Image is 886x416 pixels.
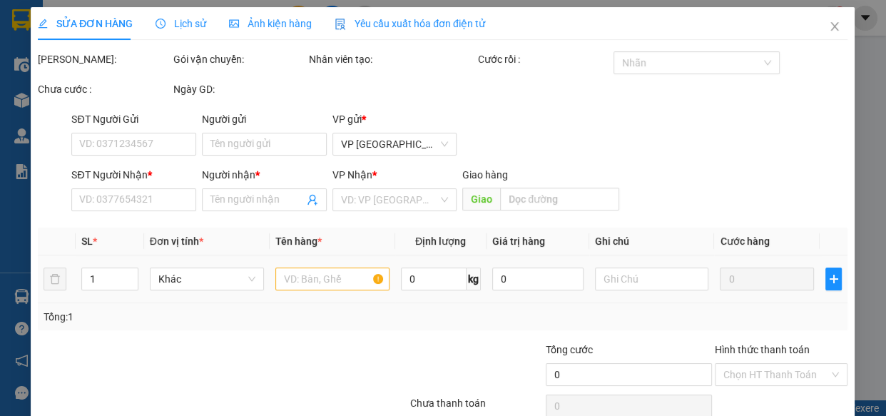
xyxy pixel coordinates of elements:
[275,235,322,247] span: Tên hàng
[827,273,842,285] span: plus
[415,235,466,247] span: Định lượng
[332,169,372,181] span: VP Nhận
[467,268,481,290] span: kg
[173,51,306,67] div: Gói vận chuyển:
[589,228,715,255] th: Ghi chú
[332,111,457,127] div: VP gửi
[335,19,347,30] img: icon
[478,51,611,67] div: Cước rồi :
[72,111,197,127] div: SĐT Người Gửi
[150,235,203,247] span: Đơn vị tính
[275,268,389,290] input: VD: Bàn, Ghế
[720,268,815,290] input: 0
[826,268,842,290] button: plus
[38,51,170,67] div: [PERSON_NAME]:
[815,7,855,47] button: Close
[72,167,197,183] div: SĐT Người Nhận
[463,188,501,210] span: Giao
[463,169,509,181] span: Giao hàng
[158,268,255,290] span: Khác
[44,268,66,290] button: delete
[501,188,620,210] input: Dọc đường
[230,19,240,29] span: picture
[492,235,545,247] span: Giá trị hàng
[156,18,207,29] span: Lịch sử
[203,167,327,183] div: Người nhận
[341,133,449,155] span: VP Ninh Sơn
[203,111,327,127] div: Người gửi
[720,235,770,247] span: Cước hàng
[38,19,48,29] span: edit
[595,268,709,290] input: Ghi Chú
[546,344,593,355] span: Tổng cước
[38,81,170,97] div: Chưa cước :
[830,21,841,32] span: close
[307,194,318,206] span: user-add
[716,344,810,355] label: Hình thức thanh toán
[173,81,306,97] div: Ngày GD:
[44,309,343,325] div: Tổng: 1
[81,235,93,247] span: SL
[38,18,133,29] span: SỬA ĐƠN HÀNG
[309,51,475,67] div: Nhân viên tạo:
[230,18,312,29] span: Ảnh kiện hàng
[335,18,486,29] span: Yêu cầu xuất hóa đơn điện tử
[156,19,166,29] span: clock-circle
